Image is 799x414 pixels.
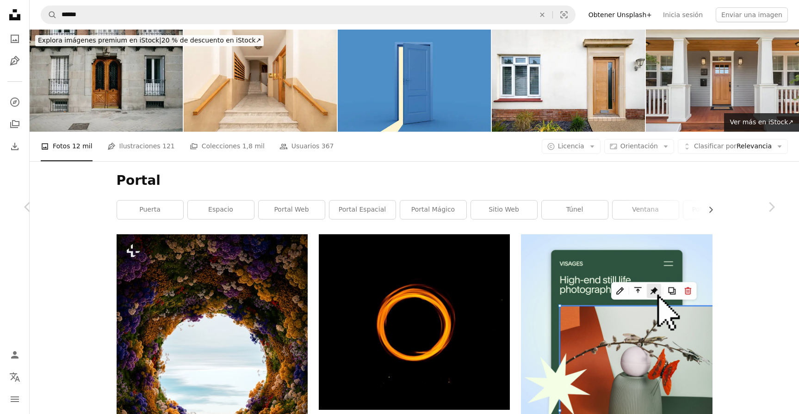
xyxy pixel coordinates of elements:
button: Borrar [532,6,552,24]
a: puerta [117,201,183,219]
button: Búsqueda visual [553,6,575,24]
img: Puerta de roble y una ventana, frente a una casa [492,30,645,132]
a: Ver más en iStock↗ [724,113,799,132]
a: Usuarios 367 [279,132,334,161]
img: Fotografía timelapse de fuego [319,234,510,410]
a: Portal mágico [400,201,466,219]
img: Apartment building facade [30,30,183,132]
a: espacio [188,201,254,219]
span: Orientación [620,142,658,150]
button: Buscar en Unsplash [41,6,57,24]
span: Licencia [558,142,584,150]
span: Ver más en iStock ↗ [730,118,793,126]
a: Obtener Unsplash+ [583,7,657,22]
button: Licencia [542,139,601,154]
a: un círculo de flores con un cielo al fondo [117,363,308,371]
img: Portal de una casa residencial urbana con suelos de mármol blanco veteado, pasamanos de roble cla... [184,30,337,132]
span: 367 [322,141,334,151]
a: Colecciones 1,8 mil [190,132,265,161]
a: ventana [613,201,679,219]
span: 1,8 mil [242,141,265,151]
form: Encuentra imágenes en todo el sitio [41,6,576,24]
a: Ilustraciones 121 [107,132,175,161]
a: Portal en línea [683,201,749,219]
span: 20 % de descuento en iStock ↗ [38,37,261,44]
button: desplazar lista a la derecha [702,201,712,219]
a: Colecciones [6,115,24,134]
span: Explora imágenes premium en iStock | [38,37,161,44]
img: Puerta abierta en 3D con luz [338,30,491,132]
span: Clasificar por [694,142,737,150]
a: Inicia sesión [657,7,708,22]
a: túnel [542,201,608,219]
a: Iniciar sesión / Registrarse [6,346,24,364]
a: Historial de descargas [6,137,24,156]
a: Portal web [259,201,325,219]
a: Ilustraciones [6,52,24,70]
button: Enviar una imagen [716,7,788,22]
a: Portal espacial [329,201,396,219]
button: Idioma [6,368,24,386]
button: Orientación [604,139,674,154]
h1: Portal [117,172,712,189]
a: Explora imágenes premium en iStock|20 % de descuento en iStock↗ [30,30,269,52]
span: Relevancia [694,142,772,151]
a: Explorar [6,93,24,111]
a: sitio web [471,201,537,219]
span: 121 [162,141,175,151]
img: Porche cubierto y puerta principal de hermoso nuevo hogar [646,30,799,132]
button: Menú [6,390,24,408]
button: Clasificar porRelevancia [678,139,788,154]
a: Fotografía timelapse de fuego [319,317,510,326]
a: Fotos [6,30,24,48]
a: Siguiente [743,163,799,251]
